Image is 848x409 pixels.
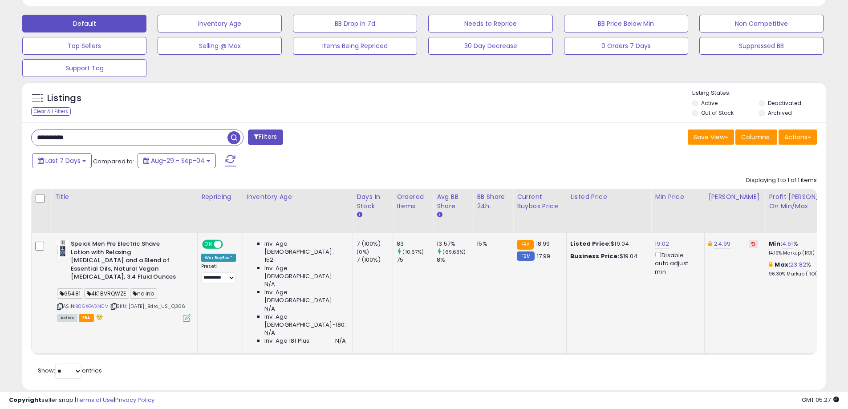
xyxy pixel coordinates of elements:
b: Max: [775,260,790,269]
button: Default [22,15,146,32]
p: 96.30% Markup (ROI) [769,271,843,277]
button: Suppressed BB [699,37,824,55]
p: 14.19% Markup (ROI) [769,250,843,256]
label: Archived [768,109,792,117]
div: % [769,240,843,256]
span: Aug-29 - Sep-04 [151,156,205,165]
a: B06XGVXNCV [75,303,108,310]
small: (0%) [357,248,369,255]
div: Win BuyBox * [201,254,236,262]
b: Business Price: [570,252,619,260]
span: Inv. Age [DEMOGRAPHIC_DATA]-180: [264,313,346,329]
i: hazardous material [94,314,103,320]
label: Active [701,99,718,107]
a: 19.02 [655,239,669,248]
strong: Copyright [9,396,41,404]
span: Inv. Age 181 Plus: [264,337,311,345]
div: Clear All Filters [31,107,71,116]
button: Selling @ Max [158,37,282,55]
div: $19.04 [570,252,644,260]
div: Profit [PERSON_NAME] on Min/Max [769,192,846,211]
button: 30 Day Decrease [428,37,552,55]
div: Title [55,192,194,202]
a: 24.99 [714,239,730,248]
a: 23.82 [790,260,806,269]
span: Inv. Age [DEMOGRAPHIC_DATA]: [264,264,346,280]
div: Avg BB Share [437,192,469,211]
small: FBM [517,251,534,261]
div: Disable auto adjust min [655,250,698,276]
div: [PERSON_NAME] [708,192,761,202]
button: 0 Orders 7 Days [564,37,688,55]
span: | SKU: [DATE]_Bdro_US_Q366 [110,303,185,310]
h5: Listings [47,92,81,105]
div: 83 [397,240,433,248]
label: Out of Stock [701,109,734,117]
div: 75 [397,256,433,264]
div: BB Share 24h. [477,192,509,211]
a: Terms of Use [76,396,114,404]
button: Last 7 Days [32,153,92,168]
button: BB Price Below Min [564,15,688,32]
button: Support Tag [22,59,146,77]
div: $19.04 [570,240,644,248]
span: N/A [335,337,346,345]
span: Show: entries [38,366,102,375]
div: seller snap | | [9,396,154,405]
span: no inb [130,288,157,299]
div: Current Buybox Price [517,192,563,211]
button: Non Competitive [699,15,824,32]
button: Save View [688,130,734,145]
div: Repricing [201,192,239,202]
div: Inventory Age [247,192,349,202]
span: N/A [264,280,275,288]
div: 8% [437,256,473,264]
small: Avg BB Share. [437,211,442,219]
a: Privacy Policy [115,396,154,404]
a: 4.61 [782,239,793,248]
span: 65481 [57,288,83,299]
div: 13.57% [437,240,473,248]
small: (10.67%) [402,248,424,255]
button: Aug-29 - Sep-04 [138,153,216,168]
div: Min Price [655,192,701,202]
small: Days In Stock. [357,211,362,219]
span: FBA [79,314,94,322]
p: Listing States: [692,89,826,97]
div: 7 (100%) [357,240,393,248]
small: (69.63%) [442,248,466,255]
span: 152 [264,256,273,264]
div: Listed Price [570,192,647,202]
div: 7 (100%) [357,256,393,264]
div: Ordered Items [397,192,429,211]
small: FBA [517,240,533,250]
span: OFF [222,241,236,248]
span: Inv. Age [DEMOGRAPHIC_DATA]: [264,240,346,256]
div: Displaying 1 to 1 of 1 items [746,176,817,185]
div: Preset: [201,263,236,283]
span: 17.99 [537,252,551,260]
button: Filters [248,130,283,145]
span: N/A [264,329,275,337]
b: Listed Price: [570,239,611,248]
div: 15% [477,240,506,248]
button: Top Sellers [22,37,146,55]
button: Actions [779,130,817,145]
span: Last 7 Days [45,156,81,165]
button: Items Being Repriced [293,37,417,55]
button: Needs to Reprice [428,15,552,32]
span: 2025-09-12 05:27 GMT [802,396,839,404]
span: N/A [264,305,275,313]
div: % [769,261,843,277]
b: Speick Men Pre Electric Shave Lotion with Relaxing [MEDICAL_DATA] and a Blend of Essential Oils, ... [71,240,179,283]
span: 4K1BVRQWZE [84,288,129,299]
span: Compared to: [93,157,134,166]
button: BB Drop in 7d [293,15,417,32]
label: Deactivated [768,99,801,107]
div: ASIN: [57,240,191,320]
i: This overrides the store level max markup for this listing [769,262,772,267]
img: 31DwID+Nk6L._SL40_.jpg [57,240,69,258]
span: Inv. Age [DEMOGRAPHIC_DATA]: [264,288,346,304]
span: ON [203,241,214,248]
b: Min: [769,239,782,248]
